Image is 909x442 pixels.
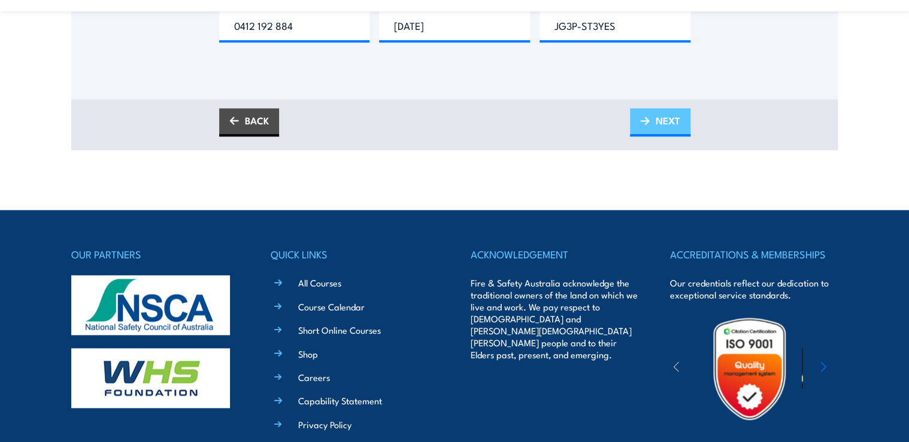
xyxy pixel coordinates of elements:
[471,246,638,263] h4: ACKNOWLEDGEMENT
[471,277,638,361] p: Fire & Safety Australia acknowledge the traditional owners of the land on which we live and work....
[71,348,230,408] img: whs-logo-footer
[298,418,352,431] a: Privacy Policy
[298,324,381,336] a: Short Online Courses
[697,316,802,421] img: Untitled design (19)
[670,277,838,301] p: Our credentials reflect our dedication to exceptional service standards.
[71,275,230,335] img: nsca-logo-footer
[298,394,382,407] a: Capability Statement
[298,371,330,383] a: Careers
[802,348,906,389] img: ewpa-logo
[71,246,239,263] h4: OUR PARTNERS
[298,276,341,289] a: All Courses
[656,105,680,136] span: NEXT
[298,300,365,313] a: Course Calendar
[219,108,279,136] a: BACK
[670,246,838,263] h4: ACCREDITATIONS & MEMBERSHIPS
[630,108,690,136] a: NEXT
[298,347,318,360] a: Shop
[271,246,438,263] h4: QUICK LINKS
